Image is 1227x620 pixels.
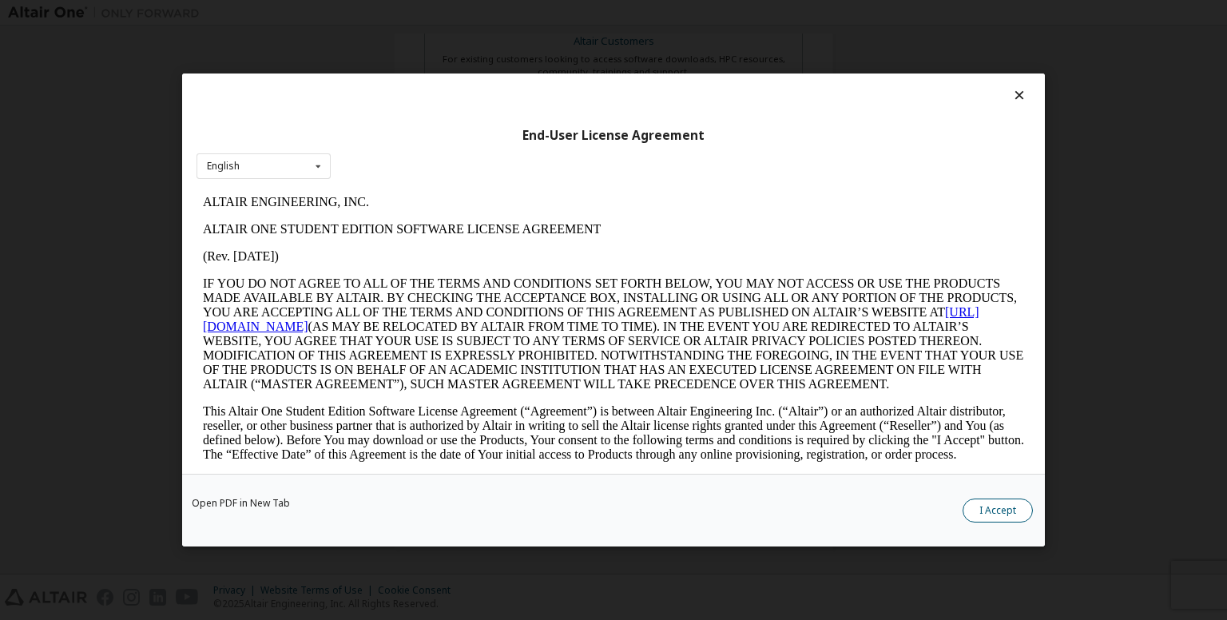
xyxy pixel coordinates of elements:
button: I Accept [963,499,1033,523]
p: (Rev. [DATE]) [6,61,828,75]
p: ALTAIR ENGINEERING, INC. [6,6,828,21]
p: This Altair One Student Edition Software License Agreement (“Agreement”) is between Altair Engine... [6,216,828,273]
a: [URL][DOMAIN_NAME] [6,117,783,145]
a: Open PDF in New Tab [192,499,290,508]
p: IF YOU DO NOT AGREE TO ALL OF THE TERMS AND CONDITIONS SET FORTH BELOW, YOU MAY NOT ACCESS OR USE... [6,88,828,203]
p: ALTAIR ONE STUDENT EDITION SOFTWARE LICENSE AGREEMENT [6,34,828,48]
div: End-User License Agreement [197,128,1030,144]
div: English [207,161,240,171]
